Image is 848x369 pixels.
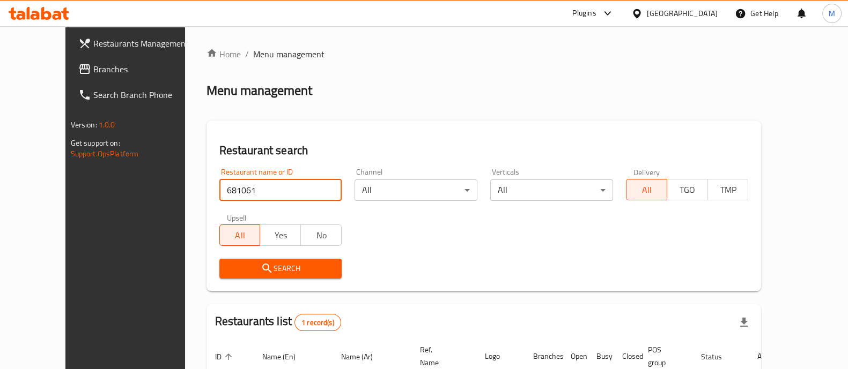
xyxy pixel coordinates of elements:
[93,37,198,50] span: Restaurants Management
[672,182,704,198] span: TGO
[490,179,613,201] div: All
[631,182,663,198] span: All
[71,136,120,150] span: Get support on:
[219,179,342,201] input: Search for restaurant name or ID..
[207,82,312,99] h2: Menu management
[207,48,241,61] a: Home
[70,56,207,82] a: Branches
[731,310,757,335] div: Export file
[633,168,660,176] label: Delivery
[93,63,198,76] span: Branches
[300,224,342,246] button: No
[707,179,749,200] button: TMP
[207,48,762,61] nav: breadcrumb
[99,118,115,132] span: 1.0.0
[70,82,207,108] a: Search Branch Phone
[71,118,97,132] span: Version:
[294,314,341,331] div: Total records count
[648,343,680,369] span: POS group
[647,7,718,19] div: [GEOGRAPHIC_DATA]
[224,228,256,243] span: All
[93,88,198,101] span: Search Branch Phone
[829,7,835,19] span: M
[70,31,207,56] a: Restaurants Management
[420,343,463,369] span: Ref. Name
[264,228,297,243] span: Yes
[215,313,341,331] h2: Restaurants list
[219,142,749,159] h2: Restaurant search
[227,214,247,221] label: Upsell
[305,228,337,243] span: No
[262,350,309,363] span: Name (En)
[667,179,708,200] button: TGO
[245,48,249,61] li: /
[355,179,477,201] div: All
[341,350,387,363] span: Name (Ar)
[295,318,341,328] span: 1 record(s)
[712,182,744,198] span: TMP
[253,48,325,61] span: Menu management
[701,350,736,363] span: Status
[219,259,342,278] button: Search
[572,7,596,20] div: Plugins
[228,262,334,275] span: Search
[215,350,235,363] span: ID
[260,224,301,246] button: Yes
[626,179,667,200] button: All
[71,147,139,161] a: Support.OpsPlatform
[219,224,261,246] button: All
